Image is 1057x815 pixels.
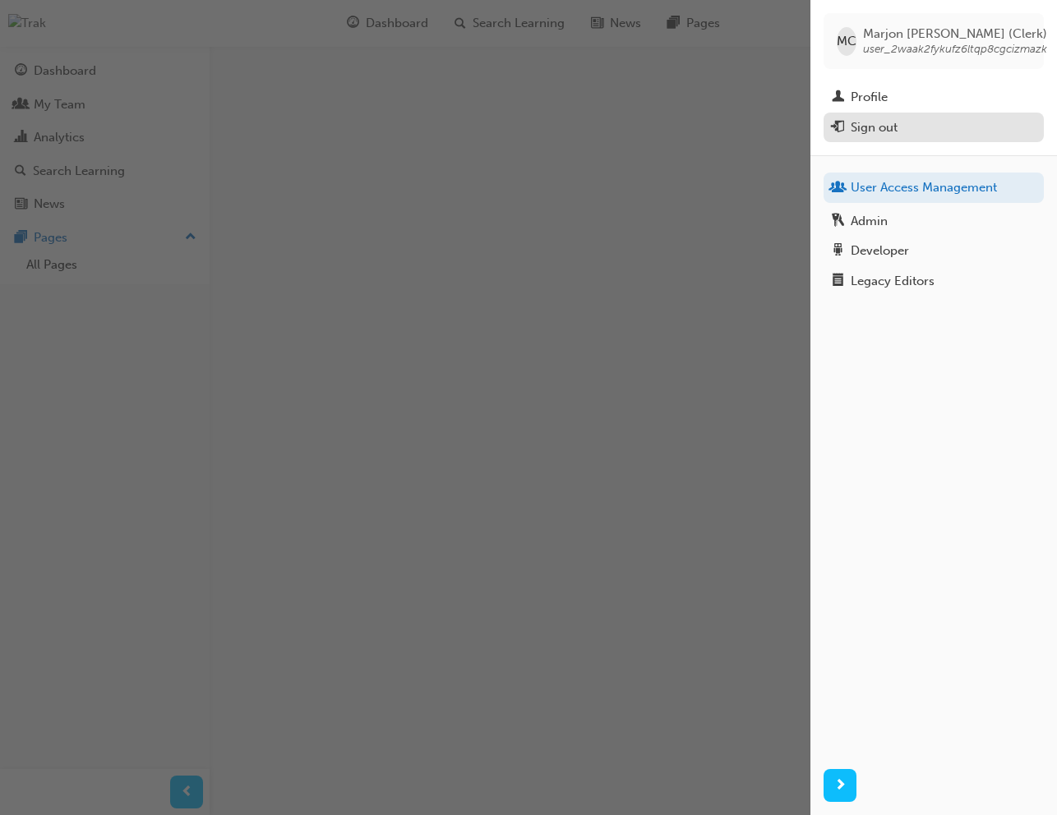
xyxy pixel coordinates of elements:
span: notepad-icon [832,274,844,289]
a: Legacy Editors [824,266,1044,297]
div: Profile [851,88,888,107]
span: man-icon [832,90,844,105]
button: Sign out [824,113,1044,143]
a: User Access Management [824,173,1044,203]
span: next-icon [834,776,847,796]
a: Admin [824,206,1044,237]
span: user_2waak2fykufz6ltqp8cgcizmazk [863,42,1047,56]
div: Developer [851,242,909,260]
a: Profile [824,82,1044,113]
span: MC [837,32,856,51]
div: Admin [851,212,888,231]
span: Marjon [PERSON_NAME] (Clerk) [863,26,1047,41]
div: Legacy Editors [851,272,935,291]
span: usergroup-icon [832,181,844,196]
span: robot-icon [832,244,844,259]
span: keys-icon [832,214,844,229]
div: Sign out [851,118,898,137]
span: exit-icon [832,121,844,136]
a: Developer [824,236,1044,266]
